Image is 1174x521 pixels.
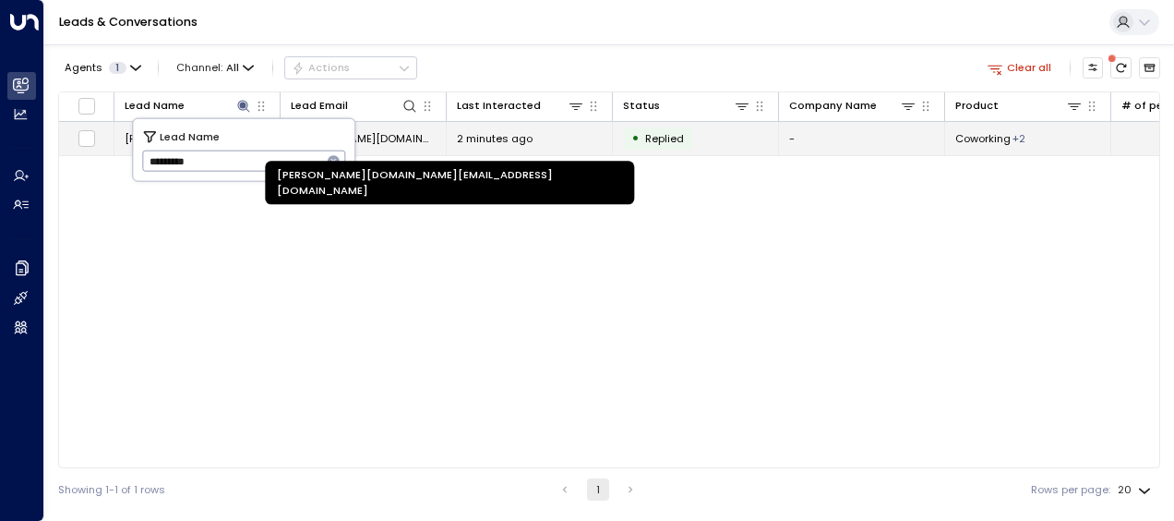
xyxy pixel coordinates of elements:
div: Button group with a nested menu [284,56,417,79]
button: Clear all [981,57,1058,78]
button: Agents1 [58,57,146,78]
div: [PERSON_NAME][DOMAIN_NAME][EMAIL_ADDRESS][DOMAIN_NAME] [265,162,634,205]
button: Customize [1083,57,1104,79]
div: Status [623,97,660,115]
span: Toggle select row [78,129,96,148]
div: Lead Name [125,97,185,115]
span: Toggle select all [78,97,96,115]
div: • [631,126,640,151]
div: Status [623,97,750,115]
div: Lead Email [291,97,348,115]
span: Channel: [171,57,260,78]
div: Lead Name [125,97,252,115]
div: Membership,Private Office [1012,131,1025,146]
button: Actions [284,56,417,79]
nav: pagination navigation [553,479,642,501]
div: Showing 1-1 of 1 rows [58,482,165,498]
button: page 1 [587,479,609,501]
div: Product [955,97,999,115]
label: Rows per page: [1031,482,1110,498]
span: Replied [645,131,684,146]
div: 20 [1118,479,1155,502]
span: Agents [65,63,102,73]
span: Sai Gelli [125,131,210,146]
div: Last Interacted [457,97,541,115]
td: - [779,122,945,154]
div: Company Name [789,97,877,115]
div: Product [955,97,1083,115]
button: Channel:All [171,57,260,78]
div: Lead Email [291,97,418,115]
span: Elden.Day@theinstantgroup.com [291,131,436,146]
span: There are new threads available. Refresh the grid to view the latest updates. [1110,57,1132,79]
a: Leads & Conversations [59,14,198,30]
button: Archived Leads [1139,57,1160,79]
span: 1 [109,62,126,74]
span: All [226,62,239,74]
span: Lead Name [160,127,220,144]
div: Company Name [789,97,916,115]
span: 2 minutes ago [457,131,533,146]
span: Coworking [955,131,1011,146]
div: Last Interacted [457,97,584,115]
div: Actions [292,61,350,74]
